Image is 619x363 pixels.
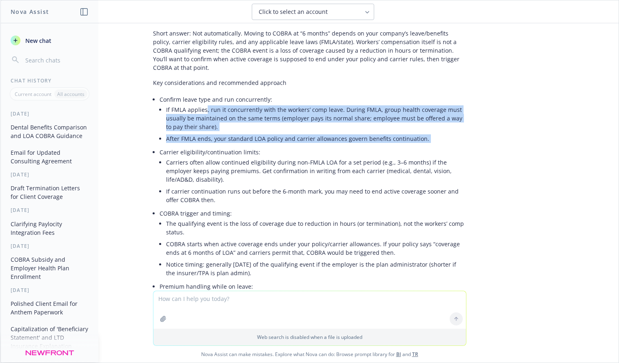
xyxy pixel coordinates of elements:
li: COBRA trigger and timing: [160,207,466,281]
span: Click to select an account [259,8,328,16]
p: All accounts [57,91,84,98]
p: Web search is disabled when a file is uploaded [158,334,461,341]
div: Chat History [1,77,98,84]
button: Dental Benefits Comparison and LOA COBRA Guidance [7,120,92,143]
span: Nova Assist can make mistakes. Explore what Nova can do: Browse prompt library for and [4,346,615,363]
li: Premium handling while on leave: [160,281,466,333]
a: TR [412,351,418,358]
button: New chat [7,33,92,48]
li: If FMLA applies, run it concurrently with the workers’ comp leave. During FMLA, group health cove... [166,104,466,133]
h1: Nova Assist [11,7,49,16]
div: [DATE] [1,207,98,214]
a: BI [396,351,401,358]
li: Carrier eligibility/continuation limits: [160,146,466,207]
input: Search chats [24,54,89,66]
button: Email for Updated Consulting Agreement [7,146,92,168]
div: [DATE] [1,171,98,178]
li: Carriers often allow continued eligibility during non-FMLA LOA for a set period (e.g., 3–6 months... [166,156,466,185]
li: The qualifying event is the loss of coverage due to reduction in hours (or termination), not the ... [166,218,466,238]
button: COBRA Subsidy and Employer Health Plan Enrollment [7,253,92,283]
button: Click to select an account [252,4,374,20]
div: [DATE] [1,243,98,249]
p: Current account [15,91,51,98]
li: After FMLA ends, your standard LOA policy and carrier allowances govern benefits continuation. [166,133,466,145]
span: New chat [24,36,51,45]
button: Draft Termination Letters for Client Coverage [7,181,92,203]
button: Polished Client Email for Anthem Paperwork [7,297,92,319]
p: Key considerations and recommended approach [153,78,466,87]
li: COBRA starts when active coverage ends under your policy/carrier allowances. If your policy says ... [166,238,466,258]
button: Clarifying Paylocity Integration Fees [7,217,92,239]
li: Notice timing: generally [DATE] of the qualifying event if the employer is the plan administrator... [166,258,466,279]
li: If carrier continuation runs out before the 6-month mark, you may need to end active coverage soo... [166,185,466,206]
div: [DATE] [1,287,98,294]
p: Short answer: Not automatically. Moving to COBRA at “6 months” depends on your company’s leave/be... [153,29,466,72]
button: Capitalization of 'Beneficiary Statement' and LTD Insurance Explanation [7,322,92,353]
div: [DATE] [1,110,98,117]
li: Confirm leave type and run concurrently: [160,94,466,146]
